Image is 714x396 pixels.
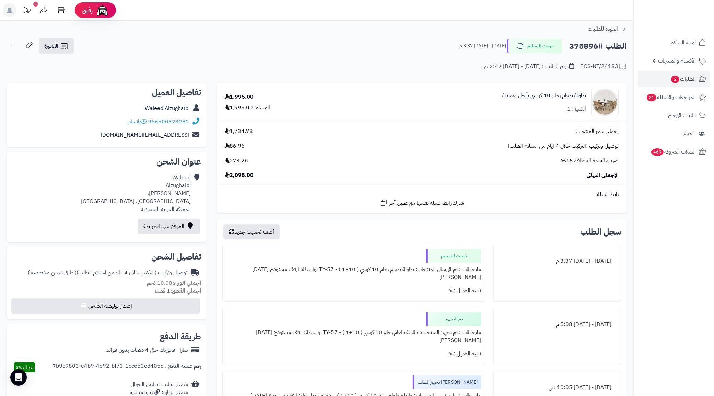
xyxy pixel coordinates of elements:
[12,88,201,97] h2: تفاصيل العميل
[389,199,464,207] span: شارك رابط السلة نفسها مع عميل آخر
[670,38,696,47] span: لوحة التحكم
[52,362,201,372] div: رقم عملية الدفع : 7b9c9803-e4b9-4e92-bf73-1cce53ed405d
[227,347,481,361] div: تنبيه العميل : لا
[667,18,707,32] img: logo-2.png
[507,39,562,53] button: خرجت للتسليم
[426,249,481,263] div: خرجت للتسليم
[138,219,200,234] a: الموقع على الخريطة
[39,38,74,54] a: الفاتورة
[148,117,189,126] a: 966500323282
[592,89,618,116] img: 1752664391-1-90x90.jpg
[225,93,254,101] div: 1,995.00
[379,199,464,207] a: شارك رابط السلة نفسها مع عميل آخر
[44,42,58,50] span: الفاتورة
[16,363,33,371] span: تم الدفع
[12,158,201,166] h2: عنوان الشحن
[220,191,624,199] div: رابط السلة
[101,131,189,139] a: [EMAIL_ADDRESS][DOMAIN_NAME]
[154,287,201,295] small: 1 قطعة
[651,148,664,156] span: 469
[588,25,627,33] a: العودة للطلبات
[569,39,627,53] h2: الطلب #375896
[638,89,710,105] a: المراجعات والأسئلة21
[498,318,617,331] div: [DATE] - [DATE] 5:08 م
[33,2,38,7] div: 10
[126,117,147,126] a: واتساب
[638,144,710,160] a: السلات المتروكة469
[681,129,695,138] span: العملاء
[225,127,253,135] span: 1,734.78
[508,142,619,150] span: توصيل وتركيب (التركيب خلال 4 ايام من استلام الطلب)
[671,76,679,83] span: 2
[225,104,270,112] div: الوحدة: 1,995.00
[172,279,201,287] strong: إجمالي الوزن:
[81,174,191,213] div: Waleed Alzughaibi [PERSON_NAME]، [GEOGRAPHIC_DATA]، [GEOGRAPHIC_DATA] المملكة العربية السعودية
[576,127,619,135] span: إجمالي سعر المنتجات
[28,269,77,277] span: ( طرق شحن مخصصة )
[502,92,586,100] a: طاولة طعام رخام 10 كراسي بأرجل معدنية
[426,312,481,326] div: تم التجهيز
[170,287,201,295] strong: إجمالي القطع:
[227,326,481,347] div: ملاحظات : تم تجهيز المنتجات: طاولة طعام رخام 10 كرسي ( 10+1 ) - TY-57 بواسطة: ارفف مستودع [DATE][...
[225,157,248,165] span: 273.26
[225,171,254,179] span: 2,095.00
[638,107,710,124] a: طلبات الإرجاع
[227,263,481,284] div: ملاحظات : تم الإرسال المنتجات: طاولة طعام رخام 10 كرسي ( 10+1 ) - TY-57 بواسطة: ارفف مستودع [DATE...
[82,6,93,14] span: رفيق
[580,228,621,236] h3: سجل الطلب
[670,74,696,84] span: الطلبات
[567,105,586,113] div: الكمية: 1
[638,125,710,142] a: العملاء
[28,269,187,277] div: توصيل وتركيب (التركيب خلال 4 ايام من استلام الطلب)
[225,142,245,150] span: 86.96
[580,63,627,71] div: POS-NT/24183
[18,3,35,19] a: تحديثات المنصة
[646,92,696,102] span: المراجعات والأسئلة
[658,56,696,66] span: الأقسام والمنتجات
[223,224,280,239] button: أضف تحديث جديد
[145,104,190,112] a: Waleed Alzughaibi
[106,346,188,354] div: تمارا - فاتورتك حتى 4 دفعات بدون فوائد
[638,34,710,51] a: لوحة التحكم
[498,254,617,268] div: [DATE] - [DATE] 3:37 م
[227,284,481,297] div: تنبيه العميل : لا
[587,171,619,179] span: الإجمالي النهائي
[11,298,200,314] button: إصدار بوليصة الشحن
[10,369,27,386] div: Open Intercom Messenger
[160,332,201,341] h2: طريقة الدفع
[459,43,506,49] small: [DATE] - [DATE] 3:37 م
[481,63,574,70] div: تاريخ الطلب : [DATE] - [DATE] 2:42 ص
[95,3,109,17] img: ai-face.png
[498,381,617,394] div: [DATE] - [DATE] 10:05 ص
[561,157,619,165] span: ضريبة القيمة المضافة 15%
[413,375,481,389] div: [PERSON_NAME] تجهيز الطلب
[651,147,696,157] span: السلات المتروكة
[638,71,710,87] a: الطلبات2
[647,94,656,101] span: 21
[588,25,618,33] span: العودة للطلبات
[12,253,201,261] h2: تفاصيل الشحن
[147,279,201,287] small: 10.00 كجم
[668,111,696,120] span: طلبات الإرجاع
